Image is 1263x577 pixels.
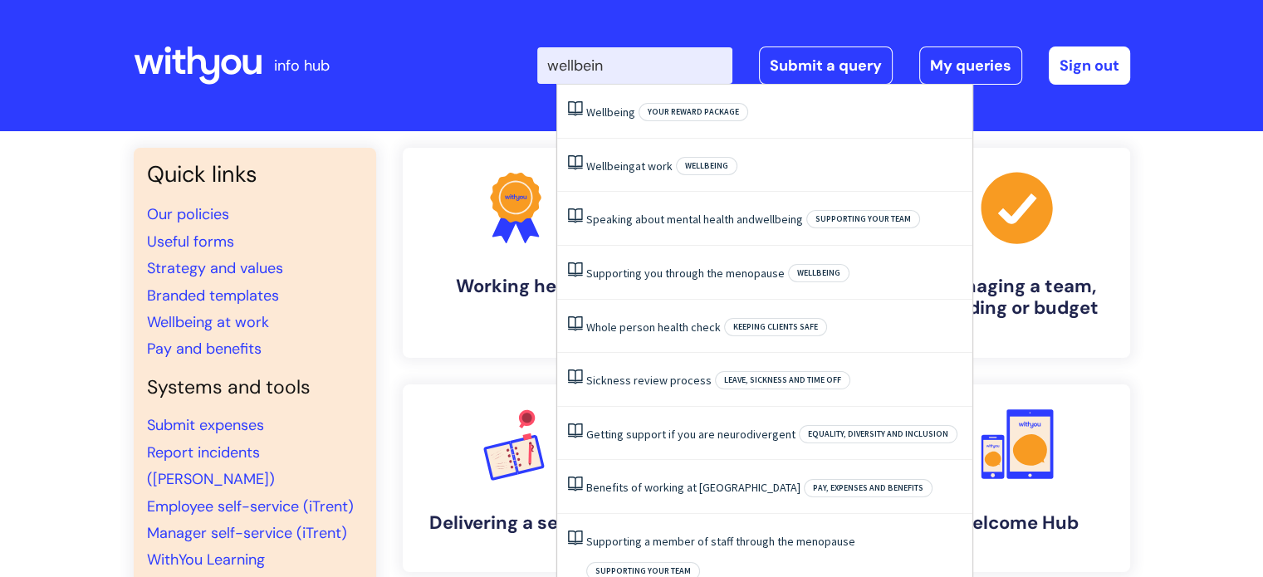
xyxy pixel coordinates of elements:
[416,276,615,297] h4: Working here
[586,212,803,227] a: Speaking about mental health andwellbeing
[586,105,635,120] a: Wellbeing
[804,479,933,497] span: Pay, expenses and benefits
[537,47,732,84] input: Search
[1049,46,1130,85] a: Sign out
[755,212,803,227] span: wellbeing
[586,159,635,174] span: Wellbeing
[586,480,800,495] a: Benefits of working at [GEOGRAPHIC_DATA]
[147,550,265,570] a: WithYou Learning
[586,159,673,174] a: Wellbeingat work
[147,161,363,188] h3: Quick links
[788,264,849,282] span: Wellbeing
[759,46,893,85] a: Submit a query
[904,148,1130,358] a: Managing a team, building or budget
[586,373,712,388] a: Sickness review process
[147,523,347,543] a: Manager self-service (iTrent)
[904,384,1130,572] a: Welcome Hub
[147,415,264,435] a: Submit expenses
[147,443,275,489] a: Report incidents ([PERSON_NAME])
[147,339,262,359] a: Pay and benefits
[147,204,229,224] a: Our policies
[147,286,279,306] a: Branded templates
[918,276,1117,320] h4: Managing a team, building or budget
[147,232,234,252] a: Useful forms
[586,427,795,442] a: Getting support if you are neurodivergent
[403,384,629,572] a: Delivering a service
[799,425,957,443] span: Equality, Diversity and Inclusion
[147,376,363,399] h4: Systems and tools
[416,512,615,534] h4: Delivering a service
[724,318,827,336] span: Keeping clients safe
[806,210,920,228] span: Supporting your team
[715,371,850,389] span: Leave, sickness and time off
[586,534,855,549] a: Supporting a member of staff through the menopause
[274,52,330,79] p: info hub
[147,258,283,278] a: Strategy and values
[639,103,748,121] span: Your reward package
[147,496,354,516] a: Employee self-service (iTrent)
[586,266,785,281] a: Supporting you through the menopause
[537,46,1130,85] div: | -
[403,148,629,358] a: Working here
[919,46,1022,85] a: My queries
[918,512,1117,534] h4: Welcome Hub
[676,157,737,175] span: Wellbeing
[586,320,721,335] a: Whole person health check
[147,312,269,332] a: Wellbeing at work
